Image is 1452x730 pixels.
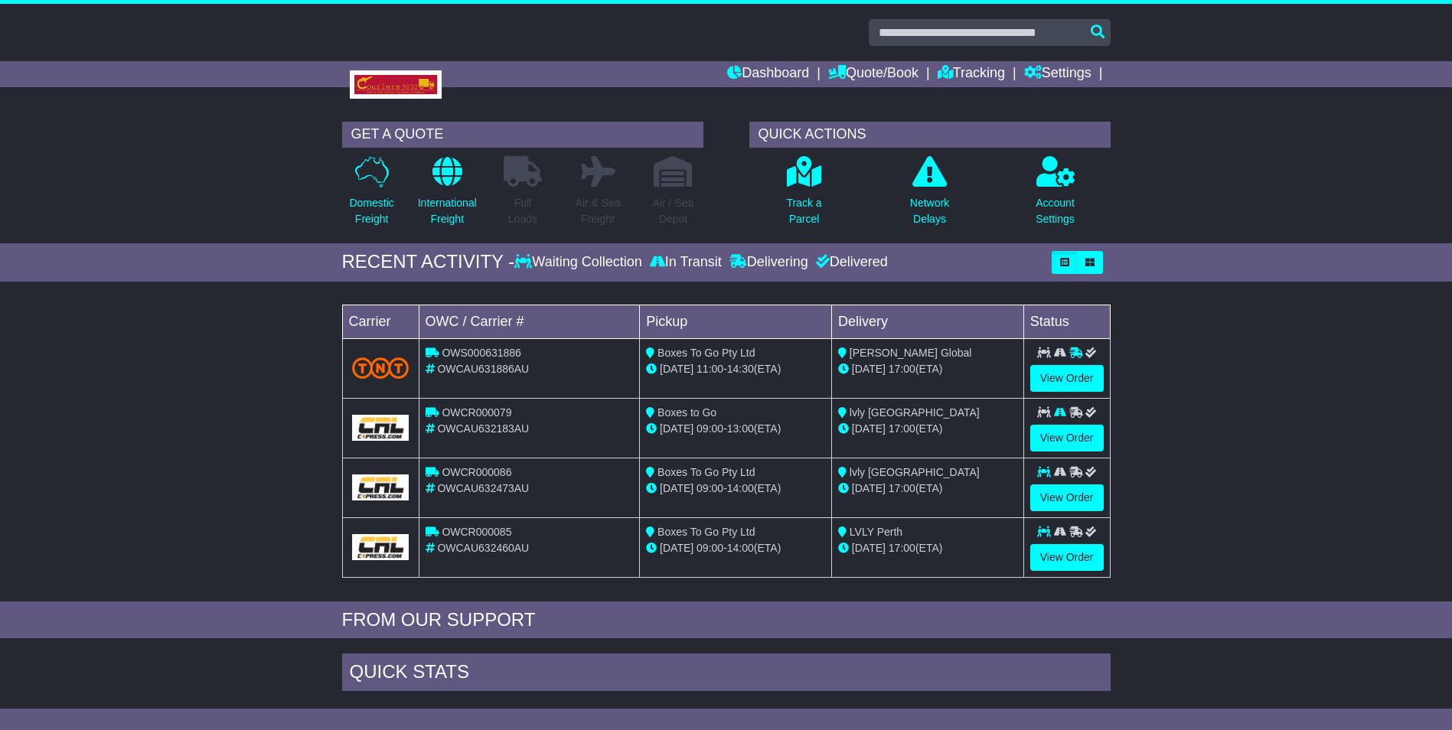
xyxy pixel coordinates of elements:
p: Full Loads [504,195,542,227]
span: [DATE] [852,363,886,375]
span: 17:00 [889,542,915,554]
span: OWCAU632183AU [437,422,529,435]
span: [DATE] [852,422,886,435]
a: NetworkDelays [909,155,950,236]
span: [DATE] [660,542,693,554]
div: Quick Stats [342,653,1111,695]
span: Boxes To Go Pty Ltd [657,526,755,538]
span: 17:00 [889,363,915,375]
p: International Freight [418,195,477,227]
div: Waiting Collection [514,254,645,271]
img: GetCarrierServiceLogo [352,474,409,500]
div: Delivering [726,254,812,271]
span: [DATE] [660,482,693,494]
a: InternationalFreight [417,155,478,236]
p: Account Settings [1036,195,1075,227]
a: Quote/Book [828,61,919,87]
p: Track a Parcel [786,195,821,227]
span: OWCAU631886AU [437,363,529,375]
span: Boxes To Go Pty Ltd [657,466,755,478]
span: OWCR000079 [442,406,511,419]
div: - (ETA) [646,481,825,497]
span: 09:00 [697,542,723,554]
p: Air & Sea Freight [576,195,621,227]
div: (ETA) [838,361,1017,377]
span: [DATE] [660,422,693,435]
a: DomesticFreight [348,155,394,236]
span: LVLY Perth [850,526,902,538]
a: Tracking [938,61,1005,87]
td: Carrier [342,305,419,338]
td: Delivery [831,305,1023,338]
div: In Transit [646,254,726,271]
div: - (ETA) [646,540,825,556]
span: Boxes to Go [657,406,716,419]
td: OWC / Carrier # [419,305,640,338]
p: Air / Sea Depot [653,195,694,227]
div: (ETA) [838,540,1017,556]
span: 14:00 [727,482,754,494]
img: GetCarrierServiceLogo [352,415,409,441]
a: Settings [1024,61,1091,87]
img: TNT_Domestic.png [352,357,409,378]
div: - (ETA) [646,361,825,377]
div: (ETA) [838,421,1017,437]
span: OWCAU632460AU [437,542,529,554]
a: Track aParcel [785,155,822,236]
div: QUICK ACTIONS [749,122,1111,148]
a: View Order [1030,484,1104,511]
div: - (ETA) [646,421,825,437]
span: [DATE] [852,542,886,554]
span: lvly [GEOGRAPHIC_DATA] [850,406,980,419]
p: Network Delays [910,195,949,227]
a: Dashboard [727,61,809,87]
span: [PERSON_NAME] Global [850,347,972,359]
span: OWCR000086 [442,466,511,478]
a: View Order [1030,365,1104,392]
a: AccountSettings [1035,155,1075,236]
span: [DATE] [660,363,693,375]
div: Delivered [812,254,888,271]
img: GetCarrierServiceLogo [352,534,409,560]
td: Pickup [640,305,832,338]
span: 14:30 [727,363,754,375]
span: 13:00 [727,422,754,435]
span: OWCR000085 [442,526,511,538]
td: Status [1023,305,1110,338]
span: OWS000631886 [442,347,521,359]
div: (ETA) [838,481,1017,497]
a: View Order [1030,425,1104,451]
span: 09:00 [697,482,723,494]
span: OWCAU632473AU [437,482,529,494]
div: GET A QUOTE [342,122,703,148]
div: RECENT ACTIVITY - [342,251,515,273]
a: View Order [1030,544,1104,571]
div: FROM OUR SUPPORT [342,609,1111,631]
span: 09:00 [697,422,723,435]
span: 17:00 [889,482,915,494]
span: 11:00 [697,363,723,375]
span: 17:00 [889,422,915,435]
p: Domestic Freight [349,195,393,227]
span: 14:00 [727,542,754,554]
span: lvly [GEOGRAPHIC_DATA] [850,466,980,478]
span: Boxes To Go Pty Ltd [657,347,755,359]
span: [DATE] [852,482,886,494]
